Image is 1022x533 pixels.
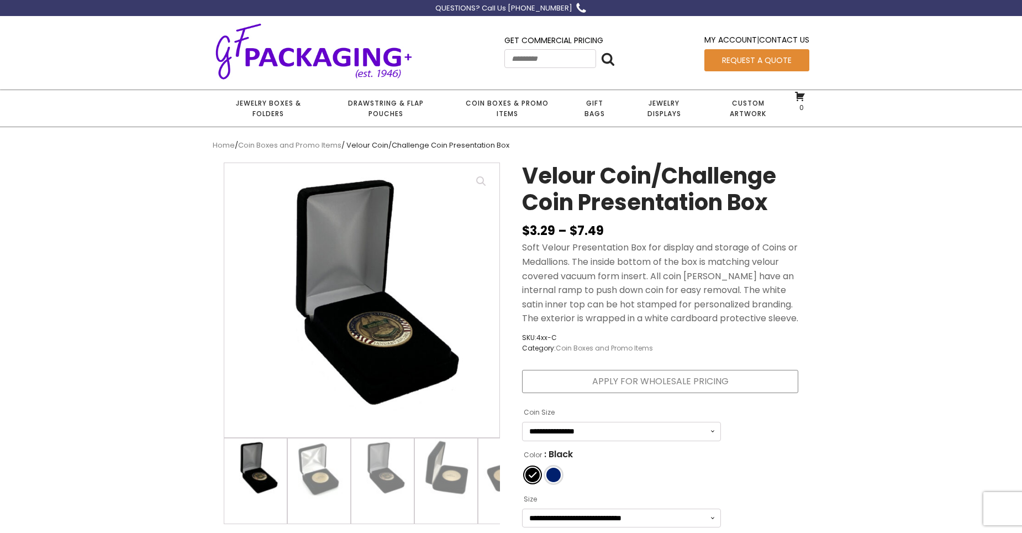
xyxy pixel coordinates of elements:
[522,464,721,485] ul: Color
[623,90,705,127] a: Jewelry Displays
[522,163,798,221] h1: Velour Coin/Challenge Coin Presentation Box
[558,222,567,239] span: –
[797,103,804,112] span: 0
[522,370,798,393] a: Apply for Wholesale Pricing
[213,140,809,151] nav: Breadcrumb
[544,446,573,463] span: : Black
[351,438,414,501] img: Medium size black velour covered Presentation Box open showing color matching bottom pad with wel...
[570,222,604,239] bdi: 7.49
[794,91,805,112] a: 0
[288,438,350,501] img: Medium size black velour covered Presentation Box open showing color matching bottom pad with wel...
[522,332,653,343] span: SKU:
[524,467,541,483] li: Black
[522,343,653,353] span: Category:
[324,90,447,127] a: Drawstring & Flap Pouches
[704,34,757,45] a: My Account
[570,222,577,239] span: $
[213,140,235,150] a: Home
[524,490,537,508] label: Size
[238,140,341,150] a: Coin Boxes and Promo Items
[522,241,798,326] p: Soft Velour Presentation Box for display and storage of Coins or Medallions. The inside bottom of...
[704,34,809,49] div: |
[524,446,542,464] label: Color
[435,3,572,14] div: QUESTIONS? Call Us [PHONE_NUMBER]
[504,35,603,46] a: Get Commercial Pricing
[415,438,477,501] img: Medium size black velour covered Presentation Box hinged on the long side open showing color matc...
[448,90,566,127] a: Coin Boxes & Promo Items
[556,343,653,353] a: Coin Boxes and Promo Items
[705,90,791,127] a: Custom Artwork
[478,438,541,501] img: Medium size black velour covered Presentation Box hinged on the long side open showing color matc...
[704,49,809,71] a: Request a Quote
[213,21,415,81] img: GF Packaging + - Established 1946
[524,404,555,421] label: Coin Size
[213,90,324,127] a: Jewelry Boxes & Folders
[545,467,562,483] li: Navy Blue
[566,90,623,127] a: Gift Bags
[224,163,499,438] img: Medium size black velour covered Presentation Box open showing color matching bottom pad with wel...
[522,222,555,239] bdi: 3.29
[536,333,557,342] span: 4xx-C
[759,34,809,45] a: Contact Us
[522,222,530,239] span: $
[224,438,287,501] img: Medium size black velour covered Presentation Box open showing color matching bottom pad with wel...
[471,171,491,191] a: View full-screen image gallery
